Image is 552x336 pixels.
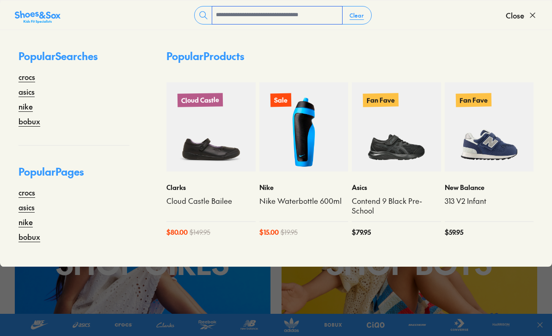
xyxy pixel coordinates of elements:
[15,8,61,23] a: Shoes &amp; Sox
[18,49,129,71] p: Popular Searches
[18,86,35,97] a: asics
[18,202,35,213] a: asics
[281,227,298,237] span: $ 19.95
[18,164,129,187] p: Popular Pages
[445,196,534,206] a: 313 V2 Infant
[352,196,441,216] a: Contend 9 Black Pre-School
[342,7,371,24] button: Clear
[352,82,441,171] a: Fan Fave
[445,183,534,192] p: New Balance
[259,196,349,206] a: Nike Waterbottle 600ml
[352,183,441,192] p: Asics
[270,93,291,107] p: Sale
[190,227,210,237] span: $ 149.95
[15,10,61,24] img: SNS_Logo_Responsive.svg
[455,93,491,107] p: Fan Fave
[166,82,256,171] a: Cloud Castle
[178,93,223,107] p: Cloud Castle
[166,183,256,192] p: Clarks
[18,71,35,82] a: crocs
[506,5,537,25] button: Close
[445,82,534,171] a: Fan Fave
[259,183,349,192] p: Nike
[166,196,256,206] a: Cloud Castle Bailee
[352,227,371,237] span: $ 79.95
[18,101,33,112] a: nike
[18,231,40,242] a: bobux
[166,227,188,237] span: $ 80.00
[506,10,524,21] span: Close
[445,227,463,237] span: $ 59.95
[259,82,349,171] a: Sale
[18,116,40,127] a: bobux
[18,216,33,227] a: nike
[166,49,244,64] p: Popular Products
[18,187,35,198] a: crocs
[363,93,399,107] p: Fan Fave
[259,227,279,237] span: $ 15.00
